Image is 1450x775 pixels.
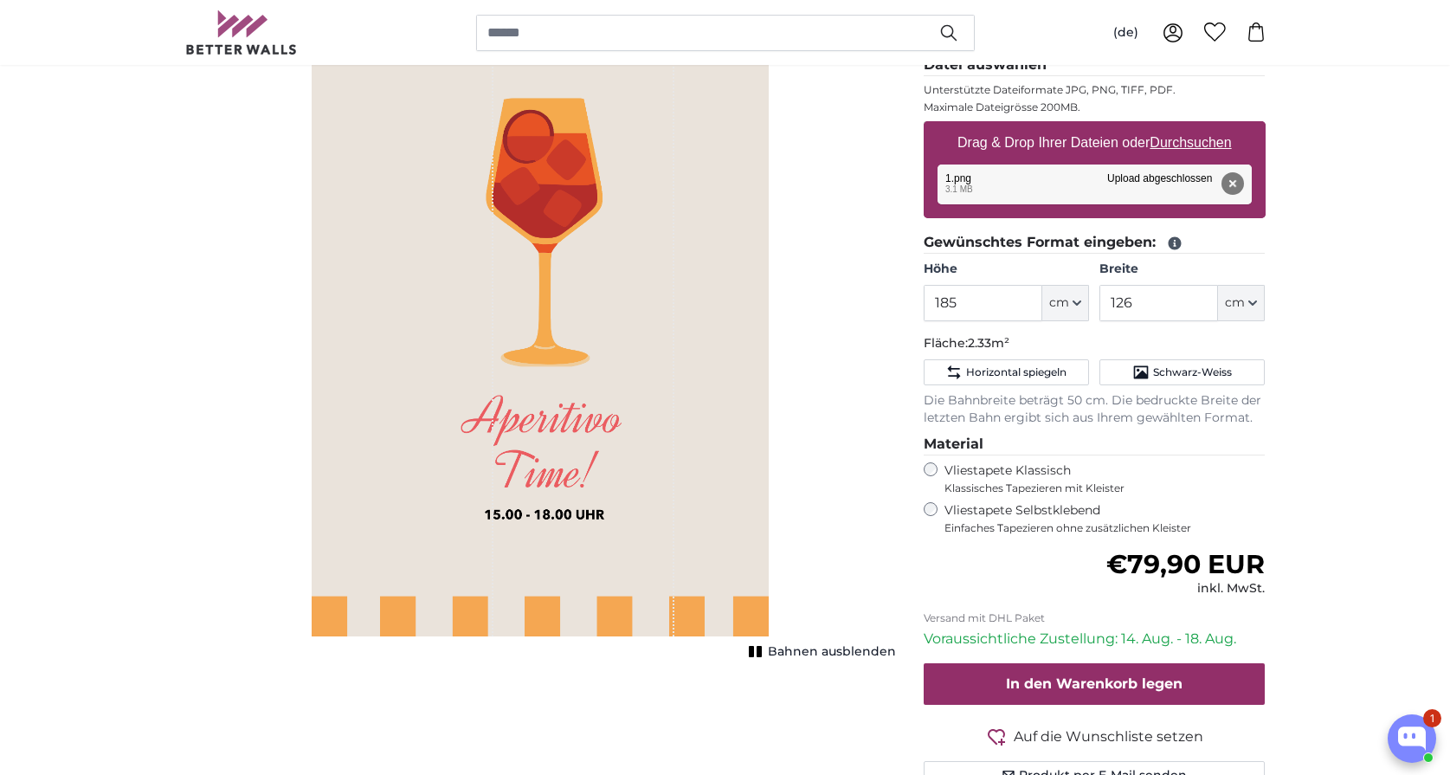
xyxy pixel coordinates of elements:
[924,55,1266,76] legend: Datei auswählen
[1153,365,1232,379] span: Schwarz-Weiss
[951,126,1239,160] label: Drag & Drop Ihrer Dateien oder
[924,335,1266,352] p: Fläche:
[1006,675,1183,692] span: In den Warenkorb legen
[744,640,896,664] button: Bahnen ausblenden
[185,10,298,55] img: Betterwalls
[924,434,1266,455] legend: Material
[1218,285,1265,321] button: cm
[924,663,1266,705] button: In den Warenkorb legen
[944,481,1251,495] span: Klassisches Tapezieren mit Kleister
[1150,135,1231,150] u: Durchsuchen
[1225,294,1245,312] span: cm
[1423,709,1441,727] div: 1
[924,359,1089,385] button: Horizontal spiegeln
[924,392,1266,427] p: Die Bahnbreite beträgt 50 cm. Die bedruckte Breite der letzten Bahn ergibt sich aus Ihrem gewählt...
[924,726,1266,747] button: Auf die Wunschliste setzen
[1106,548,1265,580] span: €79,90 EUR
[1014,727,1203,747] span: Auf die Wunschliste setzen
[1388,714,1436,763] button: Open chatbox
[924,629,1266,649] p: Voraussichtliche Zustellung: 14. Aug. - 18. Aug.
[924,261,1089,278] label: Höhe
[1049,294,1069,312] span: cm
[1106,580,1265,597] div: inkl. MwSt.
[944,521,1266,535] span: Einfaches Tapezieren ohne zusätzlichen Kleister
[968,335,1009,351] span: 2.33m²
[1099,359,1265,385] button: Schwarz-Weiss
[924,232,1266,254] legend: Gewünschtes Format eingeben:
[924,100,1266,114] p: Maximale Dateigrösse 200MB.
[966,365,1067,379] span: Horizontal spiegeln
[924,611,1266,625] p: Versand mit DHL Paket
[1099,261,1265,278] label: Breite
[944,462,1251,495] label: Vliestapete Klassisch
[944,502,1266,535] label: Vliestapete Selbstklebend
[924,83,1266,97] p: Unterstützte Dateiformate JPG, PNG, TIFF, PDF.
[1099,17,1152,48] button: (de)
[1042,285,1089,321] button: cm
[768,643,896,661] span: Bahnen ausblenden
